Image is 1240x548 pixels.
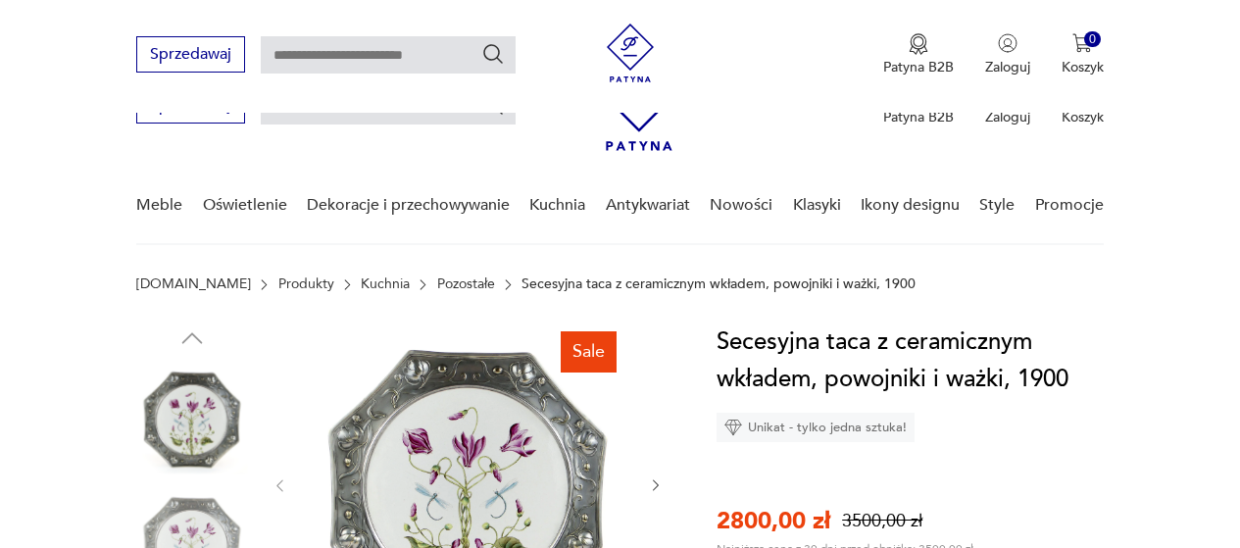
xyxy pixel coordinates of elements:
[1035,168,1104,243] a: Promocje
[561,331,617,373] div: Sale
[136,100,245,114] a: Sprzedawaj
[481,42,505,66] button: Szukaj
[717,324,1104,398] h1: Secesyjna taca z ceramicznym wkładem, powojniki i ważki, 1900
[278,276,334,292] a: Produkty
[842,509,922,533] p: 3500,00 zł
[361,276,410,292] a: Kuchnia
[883,33,954,76] button: Patyna B2B
[909,33,928,55] img: Ikona medalu
[724,419,742,436] img: Ikona diamentu
[998,33,1017,53] img: Ikonka użytkownika
[203,168,287,243] a: Oświetlenie
[307,168,510,243] a: Dekoracje i przechowywanie
[985,33,1030,76] button: Zaloguj
[1062,58,1104,76] p: Koszyk
[136,49,245,63] a: Sprzedawaj
[883,108,954,126] p: Patyna B2B
[985,58,1030,76] p: Zaloguj
[136,36,245,73] button: Sprzedawaj
[136,363,248,474] img: Zdjęcie produktu Secesyjna taca z ceramicznym wkładem, powojniki i ważki, 1900
[437,276,495,292] a: Pozostałe
[979,168,1015,243] a: Style
[717,505,830,537] p: 2800,00 zł
[985,108,1030,126] p: Zaloguj
[136,276,251,292] a: [DOMAIN_NAME]
[883,58,954,76] p: Patyna B2B
[1062,33,1104,76] button: 0Koszyk
[883,33,954,76] a: Ikona medaluPatyna B2B
[1084,31,1101,48] div: 0
[861,168,960,243] a: Ikony designu
[1072,33,1092,53] img: Ikona koszyka
[1062,108,1104,126] p: Koszyk
[601,24,660,82] img: Patyna - sklep z meblami i dekoracjami vintage
[521,276,916,292] p: Secesyjna taca z ceramicznym wkładem, powojniki i ważki, 1900
[606,168,690,243] a: Antykwariat
[529,168,585,243] a: Kuchnia
[793,168,841,243] a: Klasyki
[710,168,772,243] a: Nowości
[136,168,182,243] a: Meble
[717,413,915,442] div: Unikat - tylko jedna sztuka!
